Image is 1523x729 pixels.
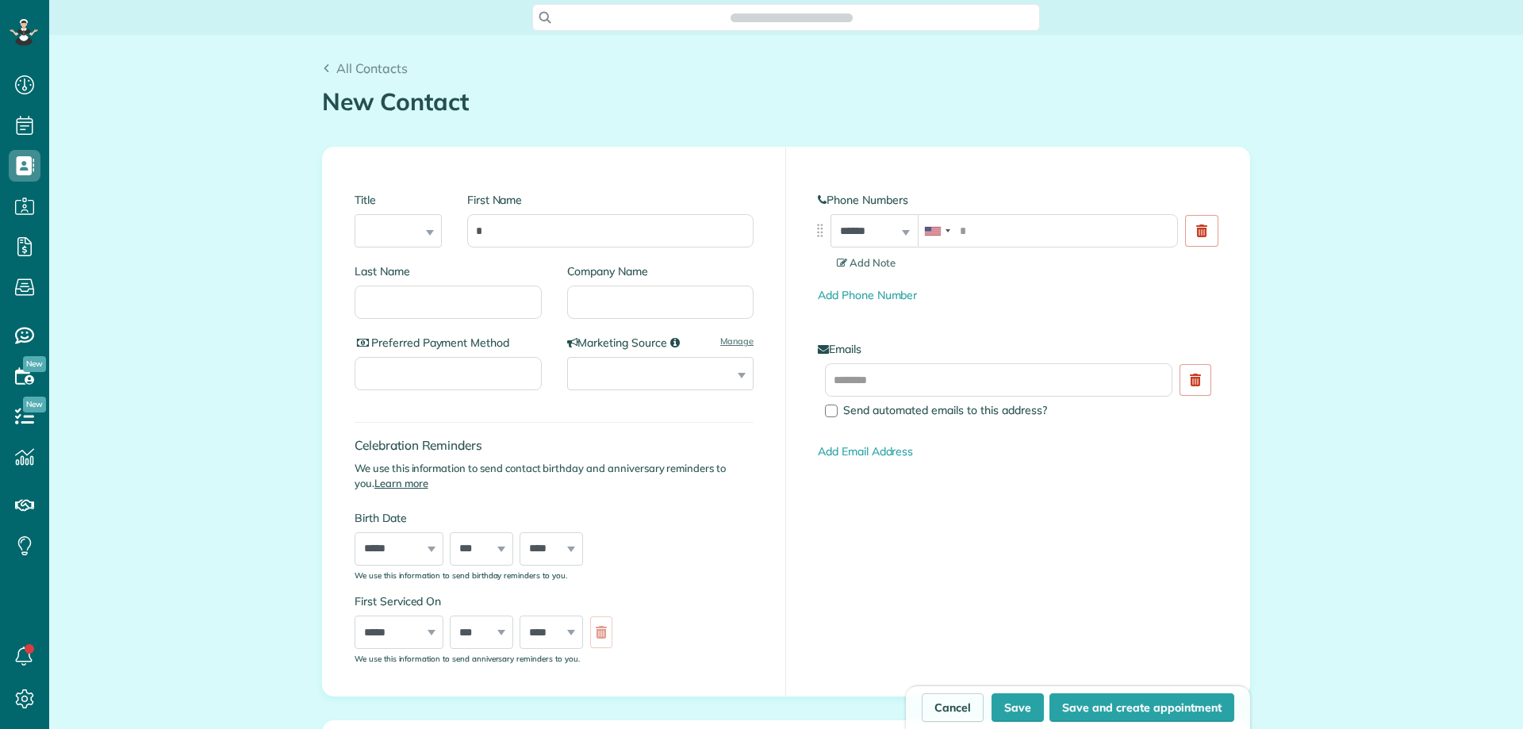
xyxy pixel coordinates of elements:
[336,60,408,76] span: All Contacts
[818,341,1218,357] label: Emails
[355,263,542,279] label: Last Name
[818,288,917,302] a: Add Phone Number
[355,510,620,526] label: Birth Date
[567,335,754,351] label: Marketing Source
[322,59,408,78] a: All Contacts
[922,693,984,722] a: Cancel
[355,192,442,208] label: Title
[355,570,567,580] sub: We use this information to send birthday reminders to you.
[837,256,896,269] span: Add Note
[567,263,754,279] label: Company Name
[843,403,1047,417] span: Send automated emails to this address?
[374,477,428,489] a: Learn more
[322,89,1250,115] h1: New Contact
[919,215,955,247] div: United States: +1
[818,192,1218,208] label: Phone Numbers
[818,444,913,459] a: Add Email Address
[992,693,1044,722] button: Save
[355,461,754,491] p: We use this information to send contact birthday and anniversary reminders to you.
[811,222,828,239] img: drag_indicator-119b368615184ecde3eda3c64c821f6cf29d3e2b97b89ee44bc31753036683e5.png
[1049,693,1234,722] button: Save and create appointment
[720,335,754,347] a: Manage
[467,192,754,208] label: First Name
[23,397,46,412] span: New
[355,335,542,351] label: Preferred Payment Method
[355,593,620,609] label: First Serviced On
[355,654,580,663] sub: We use this information to send anniversary reminders to you.
[23,356,46,372] span: New
[355,439,754,452] h4: Celebration Reminders
[746,10,836,25] span: Search ZenMaid…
